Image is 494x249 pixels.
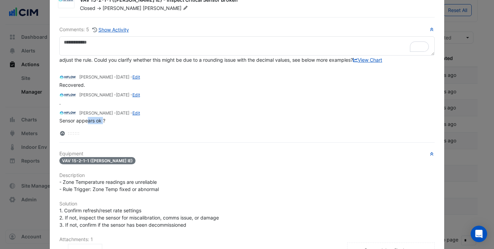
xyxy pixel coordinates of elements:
[59,82,85,88] span: Recovered.
[59,109,77,117] img: HiFlow
[132,92,140,97] a: Edit
[143,5,189,12] span: [PERSON_NAME]
[59,157,136,164] span: VAV 15-2-1-1 ([PERSON_NAME] IE)
[97,5,101,11] span: ->
[353,57,382,63] a: View Chart
[64,50,109,56] span: brent.kessell@hiflow.com.au [HiFlow]
[59,50,431,63] span: Hi . The sensor has been flatlining regularly and first triggered [DATE]. If the sensor itself is...
[59,26,129,34] div: Comments: 5
[59,207,219,228] span: 1. Confirm refresh/reset rate settings 2. If not, inspect the sensor for miscalibration, comms is...
[110,50,171,56] span: fortunato.pezzimenti@charterhallaccess.com.au [CBRE Charter Hall]
[59,131,66,136] fa-layers: Scroll to Top
[79,110,140,116] small: [PERSON_NAME] - -
[59,92,77,99] img: HiFlow
[59,173,435,178] h6: Description
[116,74,129,80] span: 2025-08-08 10:01:43
[103,5,141,11] span: [PERSON_NAME]
[79,92,140,98] small: [PERSON_NAME] - -
[59,179,159,192] span: - Zone Temperature readings are unreliable - Rule Trigger: Zone Temp fixed or abnormal
[59,201,435,207] h6: Solution
[471,226,487,242] div: Open Intercom Messenger
[59,118,105,123] span: Sensor appears ok ?
[59,237,435,242] h6: Attachments: 1
[80,5,95,11] span: Closed
[116,110,129,116] span: 2025-07-11 15:14:09
[59,100,61,106] span: .
[132,74,140,80] a: Edit
[59,151,435,157] h6: Equipment
[116,92,129,97] span: 2025-07-25 14:46:51
[59,74,77,81] img: HiFlow
[59,36,435,56] textarea: To enrich screen reader interactions, please activate Accessibility in Grammarly extension settings
[92,26,129,34] button: Show Activity
[79,74,140,80] small: [PERSON_NAME] - -
[132,110,140,116] a: Edit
